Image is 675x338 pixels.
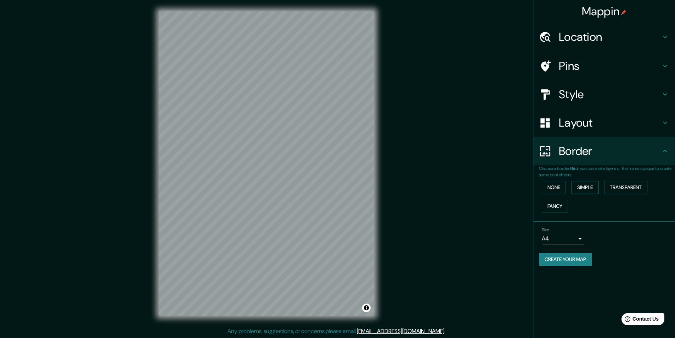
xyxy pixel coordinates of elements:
a: [EMAIL_ADDRESS][DOMAIN_NAME] [357,327,444,335]
h4: Location [559,30,661,44]
h4: Border [559,144,661,158]
button: Fancy [542,200,568,213]
button: None [542,181,566,194]
img: pin-icon.png [621,10,626,15]
div: Layout [533,109,675,137]
div: . [445,327,446,336]
b: Hint [570,166,578,171]
div: Style [533,80,675,109]
button: Transparent [604,181,647,194]
label: Size [542,227,549,233]
p: Choose a border. : you can make layers of the frame opaque to create some cool effects. [539,165,675,178]
div: A4 [542,233,584,244]
canvas: Map [159,11,374,316]
button: Create your map [539,253,592,266]
h4: Pins [559,59,661,73]
p: Any problems, suggestions, or concerns please email . [227,327,445,336]
iframe: Help widget launcher [612,310,667,330]
div: . [446,327,448,336]
h4: Style [559,87,661,101]
div: Border [533,137,675,165]
div: Location [533,23,675,51]
div: Pins [533,52,675,80]
h4: Layout [559,116,661,130]
h4: Mappin [582,4,627,18]
button: Simple [572,181,598,194]
button: Toggle attribution [362,304,371,312]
